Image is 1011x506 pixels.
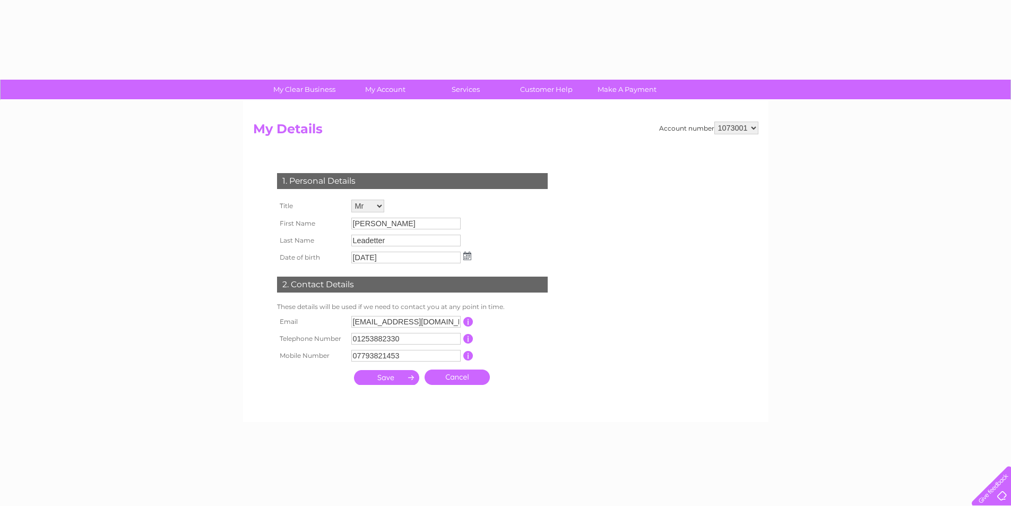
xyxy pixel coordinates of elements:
[463,334,473,344] input: Information
[463,252,471,260] img: ...
[253,122,758,142] h2: My Details
[274,249,349,266] th: Date of birth
[341,80,429,99] a: My Account
[277,173,548,189] div: 1. Personal Details
[503,80,590,99] a: Customer Help
[463,351,473,361] input: Information
[274,301,550,313] td: These details will be used if we need to contact you at any point in time.
[463,317,473,327] input: Information
[422,80,509,99] a: Services
[354,370,419,385] input: Submit
[274,347,349,364] th: Mobile Number
[261,80,348,99] a: My Clear Business
[277,277,548,293] div: 2. Contact Details
[274,215,349,232] th: First Name
[274,330,349,347] th: Telephone Number
[425,370,490,385] a: Cancel
[274,313,349,330] th: Email
[583,80,671,99] a: Make A Payment
[274,197,349,215] th: Title
[274,232,349,249] th: Last Name
[659,122,758,134] div: Account number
